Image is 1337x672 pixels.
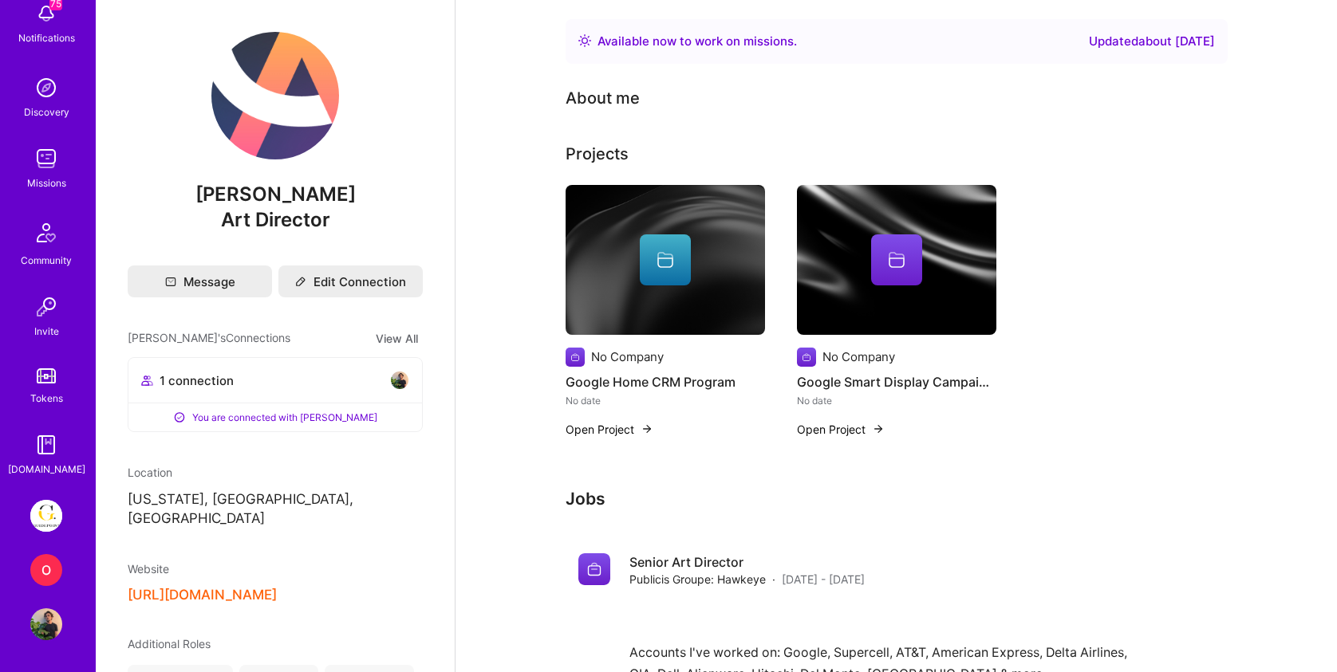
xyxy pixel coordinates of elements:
a: O [26,554,66,586]
div: About me [566,86,640,110]
img: cover [566,185,765,335]
img: tokens [37,368,56,383]
span: 1 connection [160,372,234,389]
div: Community [21,252,72,269]
h4: Senior Art Director [629,553,865,571]
img: Community [27,214,65,252]
button: Edit Connection [278,265,423,297]
div: O [30,554,62,586]
div: Location [128,464,423,481]
div: No date [566,392,765,409]
img: arrow-right [872,422,885,435]
div: Invite [34,323,59,340]
div: No Company [591,348,664,365]
img: Company logo [797,348,816,367]
div: Updated about [DATE] [1089,32,1215,51]
span: Website [128,562,169,576]
button: Open Project [566,421,653,438]
button: Open Project [797,421,885,438]
div: Notifications [18,29,75,46]
div: [DOMAIN_NAME] [8,461,85,477]
img: User Avatar [211,32,339,159]
button: View All [371,329,423,348]
img: Company logo [566,348,585,367]
button: [URL][DOMAIN_NAME] [128,587,277,603]
button: 1 connectionavatarYou are connected with [PERSON_NAME] [128,357,423,432]
img: arrow-right [641,422,653,435]
a: User Avatar [26,608,66,640]
div: No date [797,392,996,409]
img: guide book [30,429,62,461]
p: [US_STATE], [GEOGRAPHIC_DATA], [GEOGRAPHIC_DATA] [128,490,423,529]
span: You are connected with [PERSON_NAME] [192,409,377,426]
span: [PERSON_NAME] [128,183,423,206]
h4: Google Smart Display Campaigns [797,371,996,392]
i: icon Edit [295,276,306,287]
img: Company logo [578,553,610,585]
h3: Jobs [566,489,1228,509]
span: Additional Roles [128,637,211,650]
div: Available now to work on missions . [598,32,797,51]
span: [PERSON_NAME]'s Connections [128,329,290,348]
div: Discovery [24,104,69,120]
div: No Company [822,348,895,365]
i: icon ConnectedPositive [173,411,186,424]
span: [DATE] - [DATE] [782,571,865,588]
img: cover [797,185,996,335]
img: User Avatar [30,608,62,640]
span: Art Director [221,208,330,231]
i: icon Mail [165,276,176,287]
span: Publicis Groupe: Hawkeye [629,571,766,588]
img: Availability [578,34,591,47]
img: avatar [390,371,409,390]
button: Message [128,265,272,297]
h4: Google Home CRM Program [566,371,765,392]
div: Projects [566,142,629,166]
img: teamwork [30,143,62,175]
div: Tokens [30,390,63,407]
img: Guidepoint: Client Platform [30,500,62,532]
a: Guidepoint: Client Platform [26,500,66,532]
div: Missions [27,175,66,191]
img: Invite [30,291,62,323]
i: icon Collaborator [141,375,153,387]
span: · [772,571,775,588]
img: discovery [30,72,62,104]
